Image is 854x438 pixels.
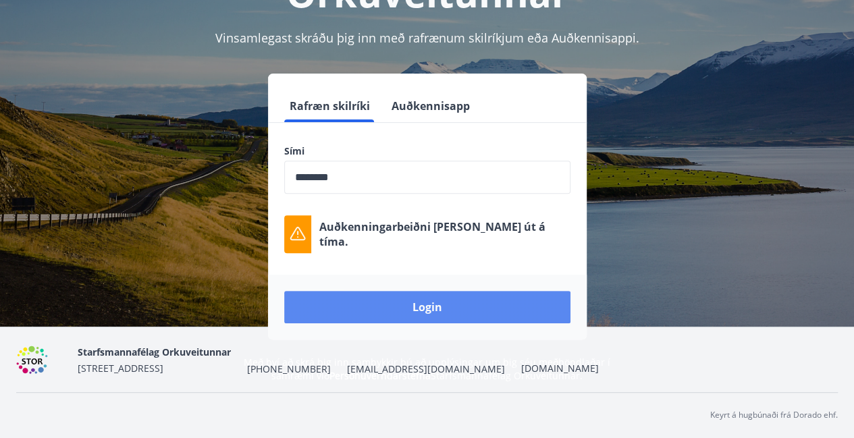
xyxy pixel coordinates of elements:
[16,346,67,375] img: 6gDcfMXiVBXXG0H6U6eM60D7nPrsl9g1x4qDF8XG.png
[347,362,505,376] span: [EMAIL_ADDRESS][DOMAIN_NAME]
[247,362,331,376] span: [PHONE_NUMBER]
[78,362,163,375] span: [STREET_ADDRESS]
[284,291,570,323] button: Login
[319,219,570,249] p: Auðkenningarbeiðni [PERSON_NAME] út á tíma.
[284,90,375,122] button: Rafræn skilríki
[78,346,231,358] span: Starfsmannafélag Orkuveitunnar
[215,30,639,46] span: Vinsamlegast skráðu þig inn með rafrænum skilríkjum eða Auðkennisappi.
[284,144,570,158] label: Sími
[521,362,599,375] a: [DOMAIN_NAME]
[386,90,475,122] button: Auðkennisapp
[710,409,838,421] p: Keyrt á hugbúnaði frá Dorado ehf.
